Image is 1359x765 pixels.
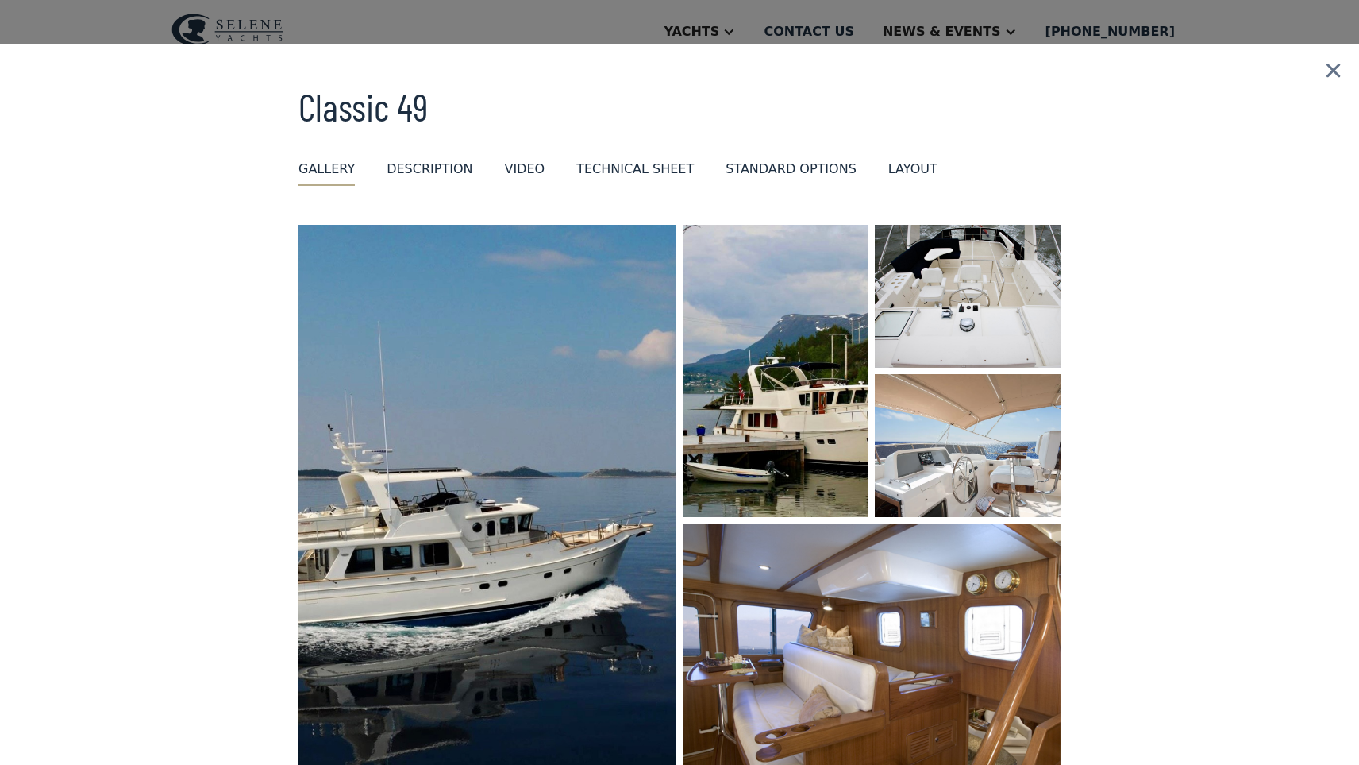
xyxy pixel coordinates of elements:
img: icon [1307,44,1359,97]
a: DESCRIPTION [387,160,472,186]
div: VIDEO [504,160,545,179]
a: VIDEO [504,160,545,186]
a: open lightbox [875,225,1061,368]
h3: Classic 49 [298,86,1061,128]
a: layout [888,160,937,186]
a: open lightbox [875,374,1061,517]
div: GALLERY [298,160,355,179]
a: open lightbox [683,225,868,517]
div: DESCRIPTION [387,160,472,179]
a: GALLERY [298,160,355,186]
a: standard options [726,160,857,186]
a: Technical sheet [576,160,694,186]
div: layout [888,160,937,179]
div: standard options [726,160,857,179]
div: Technical sheet [576,160,694,179]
